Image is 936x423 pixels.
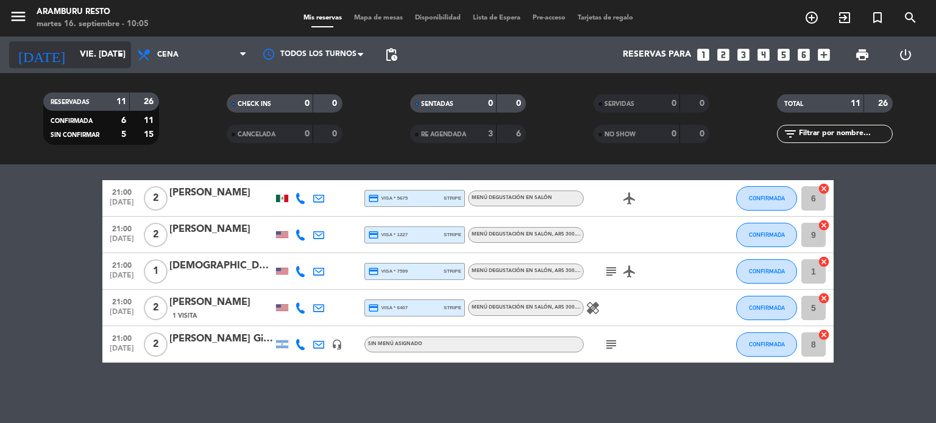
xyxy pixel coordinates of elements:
span: 1 [144,259,168,284]
i: airplanemode_active [622,264,637,279]
i: cancel [818,292,830,304]
button: CONFIRMADA [736,186,797,211]
strong: 6 [516,130,523,138]
i: search [903,10,918,25]
button: CONFIRMADA [736,259,797,284]
i: credit_card [368,229,379,240]
button: menu [9,7,27,30]
i: cancel [818,329,830,341]
span: [DATE] [107,308,137,322]
span: 2 [144,186,168,211]
div: [PERSON_NAME] [169,295,273,310]
i: turned_in_not [870,10,885,25]
span: Reservas para [623,50,691,60]
strong: 15 [144,130,156,139]
i: looks_4 [756,47,771,63]
button: CONFIRMADA [736,332,797,357]
span: Menú degustación en salón [472,195,552,200]
i: exit_to_app [837,10,852,25]
span: CANCELADA [238,131,275,138]
strong: 0 [332,99,339,108]
span: print [855,47,870,62]
span: visa * 5675 [368,193,408,204]
i: airplanemode_active [622,191,637,206]
span: 2 [144,296,168,320]
span: pending_actions [384,47,399,62]
span: Pre-acceso [526,15,572,21]
span: Mis reservas [297,15,348,21]
i: cancel [818,219,830,231]
strong: 0 [700,99,707,108]
div: [PERSON_NAME] [169,185,273,201]
span: stripe [444,194,461,202]
button: CONFIRMADA [736,296,797,320]
div: Aramburu Resto [37,6,149,18]
span: SENTADAS [421,101,453,107]
strong: 0 [332,130,339,138]
strong: 26 [144,97,156,106]
span: Cena [157,51,179,59]
strong: 11 [116,97,126,106]
span: Lista de Espera [467,15,526,21]
i: credit_card [368,266,379,277]
strong: 11 [851,99,860,108]
i: looks_5 [776,47,792,63]
span: 2 [144,332,168,357]
i: power_settings_new [898,47,913,62]
div: [PERSON_NAME] [169,222,273,237]
span: stripe [444,267,461,275]
i: looks_two [715,47,731,63]
i: subject [604,337,619,352]
span: CONFIRMADA [749,268,785,274]
span: stripe [444,231,461,239]
strong: 11 [144,116,156,125]
input: Filtrar por nombre... [798,127,892,141]
i: [DATE] [9,41,74,68]
i: cancel [818,183,830,195]
strong: 0 [305,99,310,108]
strong: 0 [700,130,707,138]
span: [DATE] [107,344,137,358]
span: Menú degustación en salón [472,232,585,237]
span: 21:00 [107,184,137,198]
span: RE AGENDADA [421,131,466,138]
span: RESERVADAS [51,99,90,105]
span: TOTAL [784,101,803,107]
i: subject [604,264,619,279]
span: 21:00 [107,221,137,235]
i: credit_card [368,302,379,313]
strong: 5 [121,130,126,139]
span: CONFIRMADA [749,341,785,348]
span: CONFIRMADA [749,304,785,311]
strong: 0 [672,99,676,108]
i: looks_one [695,47,711,63]
span: SIN CONFIRMAR [51,132,99,138]
span: visa * 6407 [368,302,408,313]
span: CONFIRMADA [51,118,93,124]
span: 1 Visita [172,311,197,321]
span: Menú degustación en salón [472,268,585,273]
span: 21:00 [107,330,137,344]
span: visa * 7599 [368,266,408,277]
i: looks_6 [796,47,812,63]
i: menu [9,7,27,26]
strong: 0 [672,130,676,138]
i: arrow_drop_down [113,47,128,62]
span: NO SHOW [604,131,636,138]
span: Menú degustación en salón [472,305,585,310]
i: add_box [816,47,832,63]
span: CHECK INS [238,101,271,107]
div: LOG OUT [884,37,927,73]
span: Tarjetas de regalo [572,15,639,21]
span: , ARS 300.000 [552,268,585,273]
strong: 0 [516,99,523,108]
i: cancel [818,256,830,268]
strong: 3 [488,130,493,138]
i: credit_card [368,193,379,204]
span: [DATE] [107,198,137,212]
span: stripe [444,304,461,312]
span: 21:00 [107,257,137,271]
div: martes 16. septiembre - 10:05 [37,18,149,30]
span: visa * 1227 [368,229,408,240]
span: Sin menú asignado [368,341,422,346]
